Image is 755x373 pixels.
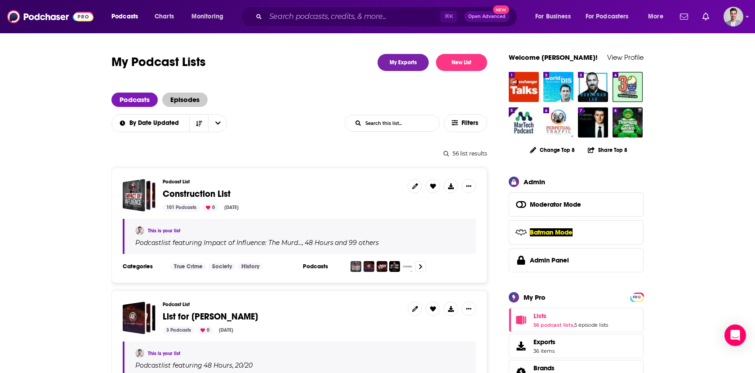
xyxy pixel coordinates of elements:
[543,72,573,102] img: "World of DaaS"
[7,8,93,25] img: Podchaser - Follow, Share and Rate Podcasts
[234,362,253,369] a: 20/20
[163,311,258,322] span: List for [PERSON_NAME]
[724,7,743,27] button: Show profile menu
[533,322,573,328] a: 56 podcast lists
[123,302,155,334] a: List for Barbara
[303,239,333,246] a: 48 Hours
[163,302,400,307] h3: Podcast List
[303,263,343,270] h3: Podcasts
[148,228,180,234] a: This is your list
[351,261,361,272] img: Impact of Influence: The Murdaugh Family Murders and Other Cases
[111,54,206,71] h1: My Podcast Lists
[135,239,465,247] div: Podcast list featuring
[162,93,208,107] span: Episodes
[509,192,644,217] button: Moderator Mode
[148,351,180,356] a: This is your list
[197,326,213,334] div: 0
[462,179,476,193] button: Show More Button
[509,308,644,332] span: Lists
[529,9,582,24] button: open menu
[524,144,580,155] button: Change Top 8
[586,10,629,23] span: For Podcasters
[543,107,573,138] img: Perpetual Traffic
[468,14,506,19] span: Open Advanced
[105,9,150,24] button: open menu
[123,263,163,270] h3: Categories
[642,9,675,24] button: open menu
[155,10,174,23] span: Charts
[335,239,379,247] p: and 99 others
[607,53,644,62] a: View Profile
[111,150,487,157] div: 56 list results
[209,263,235,270] a: Society
[699,9,713,24] a: Show notifications dropdown
[509,334,644,358] a: Exports
[509,72,539,102] img: AdExchanger
[163,204,200,212] div: 101 Podcasts
[631,293,642,300] a: PRO
[377,261,387,272] img: 20/20
[533,338,555,346] span: Exports
[202,204,218,212] div: 0
[123,179,155,212] a: Construction List
[135,349,144,358] img: Corey Boissonnault
[535,10,571,23] span: For Business
[202,239,302,246] a: Impact of Influence: The Murd…
[163,326,195,334] div: 3 Podcasts
[208,115,227,132] button: open menu
[578,107,608,138] img: Lex Fridman Podcast
[249,6,526,27] div: Search podcasts, credits, & more...
[530,228,573,236] span: Batman Mode
[724,7,743,27] span: Logged in as CoreyBoiss
[464,11,510,22] button: Open AdvancedNew
[509,220,644,244] button: Batman Mode
[648,10,663,23] span: More
[305,239,333,246] h4: 48 Hours
[111,10,138,23] span: Podcasts
[111,114,227,132] h2: Choose List sort
[533,364,559,372] a: Brands
[493,5,509,14] span: New
[724,7,743,27] img: User Profile
[578,72,608,102] img: Huberman Lab
[524,178,545,186] div: Admin
[613,107,643,138] img: Therapy Gecko
[533,348,555,354] span: 36 items
[580,9,642,24] button: open menu
[129,120,182,126] span: By Date Updated
[185,9,235,24] button: open menu
[512,314,530,326] a: Lists
[204,239,302,246] h4: Impact of Influence: The Murd…
[135,226,144,235] img: Corey Boissonnault
[574,322,608,328] a: 5 episode lists
[163,189,231,199] a: Construction List
[202,362,232,369] a: 48 Hours
[302,239,303,247] span: ,
[462,120,480,126] span: Filters
[676,9,692,24] a: Show notifications dropdown
[163,188,231,200] span: Construction List
[533,312,546,320] span: Lists
[533,312,608,320] a: Lists
[163,179,400,185] h3: Podcast List
[238,263,263,270] a: History
[613,72,643,102] img: 30 Minutes to President's Club | No-Nonsense Sales
[509,248,644,272] a: Admin Panel
[436,54,487,71] button: New List
[524,293,546,302] div: My Pro
[111,93,158,107] a: Podcasts
[377,54,429,71] a: My Exports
